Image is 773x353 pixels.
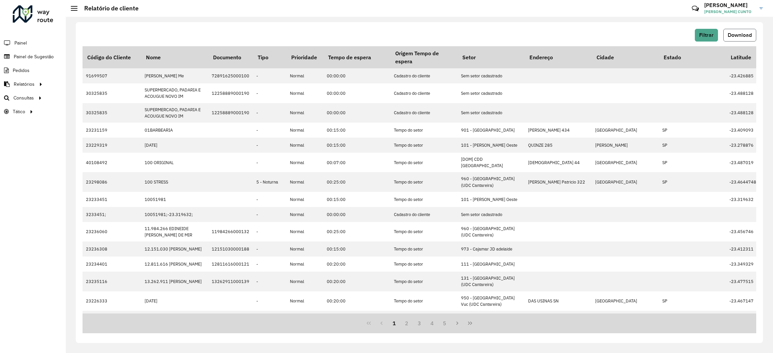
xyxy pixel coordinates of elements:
td: 40108492 [83,153,141,172]
td: Tempo do setor [391,123,458,138]
td: 12.811.616 [PERSON_NAME] [141,257,208,272]
td: Normal [287,291,323,311]
td: - [253,192,287,207]
th: Prioridade [287,46,323,68]
td: 30325835 [83,83,141,103]
td: Tempo do setor [391,257,458,272]
h3: [PERSON_NAME] [704,2,755,8]
td: Normal [287,103,323,123]
td: Cadastro do cliente [391,103,458,123]
td: - [253,83,287,103]
th: Documento [208,46,253,68]
td: Tempo do setor [391,222,458,241]
td: 12811616000121 [208,257,253,272]
td: 00:15:00 [323,138,391,153]
td: 00:00:00 [323,207,391,222]
td: [DOM] CDD [GEOGRAPHIC_DATA] [458,153,525,172]
td: 23235942 [83,311,141,326]
button: Download [723,29,756,42]
td: Sem setor cadastrado [458,103,525,123]
td: SUPERMERCADO, PADARIA E ACOUGUE NOVO IM [141,103,208,123]
td: 00:00:00 [323,68,391,83]
td: 23236308 [83,241,141,257]
td: 100 ORIGINAL [141,153,208,172]
td: Sem setor cadastrado [458,83,525,103]
td: - [253,241,287,257]
td: 901 - [GEOGRAPHIC_DATA] [458,123,525,138]
td: Tempo do setor [391,172,458,192]
button: 5 [439,317,451,330]
td: 72891625000100 [208,68,253,83]
td: 00:25:00 [323,222,391,241]
span: [PERSON_NAME] CUNTO [704,9,755,15]
td: 00:15:00 [323,241,391,257]
td: Normal [287,207,323,222]
td: 12151030000188 [208,241,253,257]
td: [PERSON_NAME] Patricio 322 [525,172,592,192]
td: 101 - [PERSON_NAME] Oeste [458,192,525,207]
td: - [253,68,287,83]
button: 2 [400,317,413,330]
td: 5 - Noturna [253,172,287,192]
td: SP [659,153,726,172]
td: 960 - [GEOGRAPHIC_DATA] (UDC Cantareira) [458,172,525,192]
td: [DEMOGRAPHIC_DATA] 44 [525,153,592,172]
td: Normal [287,138,323,153]
td: 12258889000190 [208,83,253,103]
td: - [253,311,287,326]
td: 10051981;-23.319632; [141,207,208,222]
td: 23298086 [83,172,141,192]
th: Código do Cliente [83,46,141,68]
td: - [253,103,287,123]
td: 00:15:00 [323,123,391,138]
th: Cidade [592,46,659,68]
td: 111 - [GEOGRAPHIC_DATA] [458,311,525,326]
td: Tempo do setor [391,138,458,153]
td: Tempo do setor [391,272,458,291]
td: 91699507 [83,68,141,83]
td: SP [659,291,726,311]
button: Next Page [451,317,464,330]
span: Download [728,32,752,38]
td: Normal [287,272,323,291]
td: 131 - [GEOGRAPHIC_DATA] (UDC Cantareira) [458,272,525,291]
td: 12258889000190 [208,103,253,123]
td: Tempo do setor [391,291,458,311]
td: 13262911000139 [208,272,253,291]
td: Cadastro do cliente [391,83,458,103]
td: - [253,207,287,222]
th: Origem Tempo de espera [391,46,458,68]
td: 00:20:00 [323,257,391,272]
td: [GEOGRAPHIC_DATA] [592,123,659,138]
td: 00:00:00 [323,103,391,123]
td: 00:20:00 [323,291,391,311]
td: 00:00:00 [323,83,391,103]
td: 111 - [GEOGRAPHIC_DATA] [458,257,525,272]
td: Sem setor cadastrado [458,68,525,83]
td: 23229319 [83,138,141,153]
td: [GEOGRAPHIC_DATA] [592,291,659,311]
span: Filtrar [699,32,714,38]
button: Filtrar [695,29,718,42]
th: Estado [659,46,726,68]
td: 11984266000132 [208,222,253,241]
span: Relatórios [14,81,35,88]
td: 12.151.030 [PERSON_NAME] [141,241,208,257]
td: Cadastro do cliente [391,68,458,83]
td: Normal [287,311,323,326]
td: Normal [287,257,323,272]
td: 23233451 [83,192,141,207]
td: 00:25:00 [323,172,391,192]
td: 101 - [PERSON_NAME] Oeste [458,138,525,153]
td: Tempo do setor [391,153,458,172]
td: [DATE] [141,138,208,153]
span: Painel de Sugestão [14,53,54,60]
td: 15571026000167 [208,311,253,326]
td: 00:15:00 [323,192,391,207]
td: Normal [287,192,323,207]
td: Normal [287,83,323,103]
td: Tempo do setor [391,241,458,257]
th: Tempo de espera [323,46,391,68]
td: [DATE] [141,291,208,311]
button: Last Page [464,317,476,330]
